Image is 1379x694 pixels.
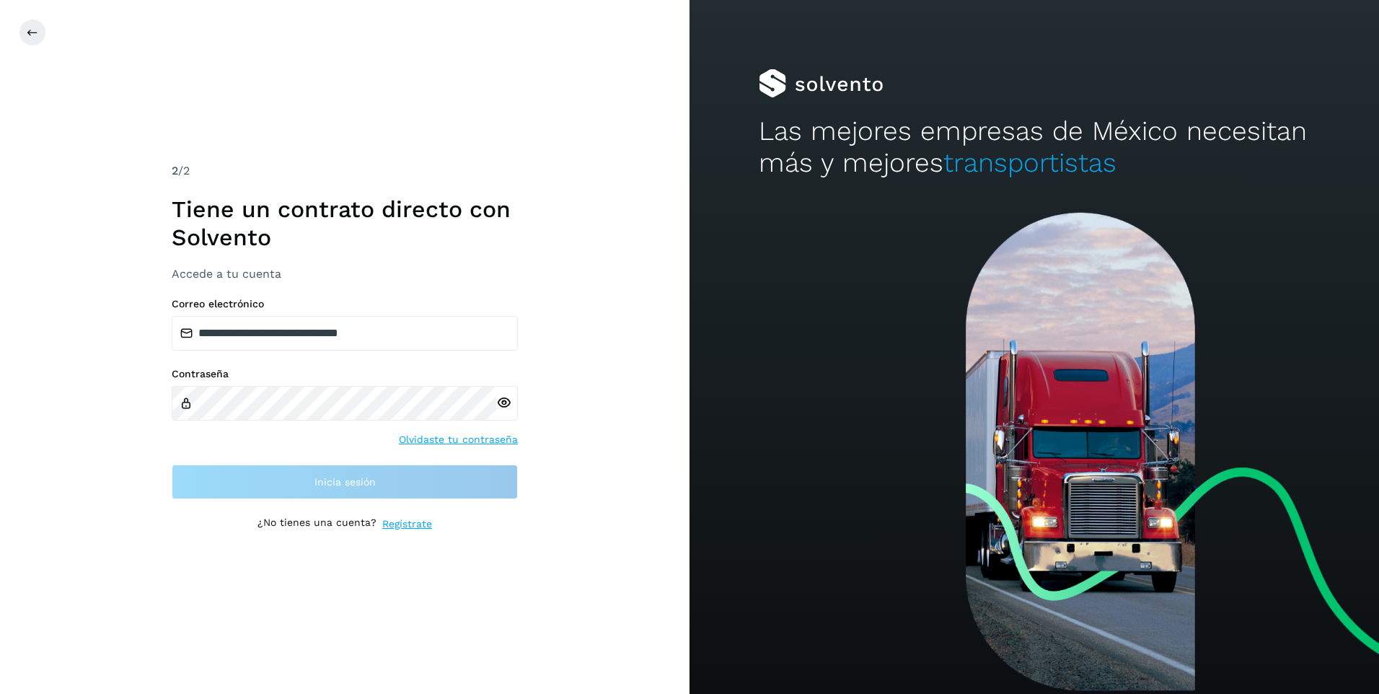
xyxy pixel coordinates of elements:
label: Contraseña [172,368,518,380]
button: Inicia sesión [172,465,518,499]
p: ¿No tienes una cuenta? [257,517,376,532]
a: Olvidaste tu contraseña [399,432,518,447]
h2: Las mejores empresas de México necesitan más y mejores [759,115,1310,180]
span: transportistas [943,147,1116,178]
span: 2 [172,164,178,177]
h1: Tiene un contrato directo con Solvento [172,196,518,251]
h3: Accede a tu cuenta [172,267,518,281]
label: Correo electrónico [172,298,518,310]
a: Regístrate [382,517,432,532]
div: /2 [172,162,518,180]
span: Inicia sesión [314,477,376,487]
